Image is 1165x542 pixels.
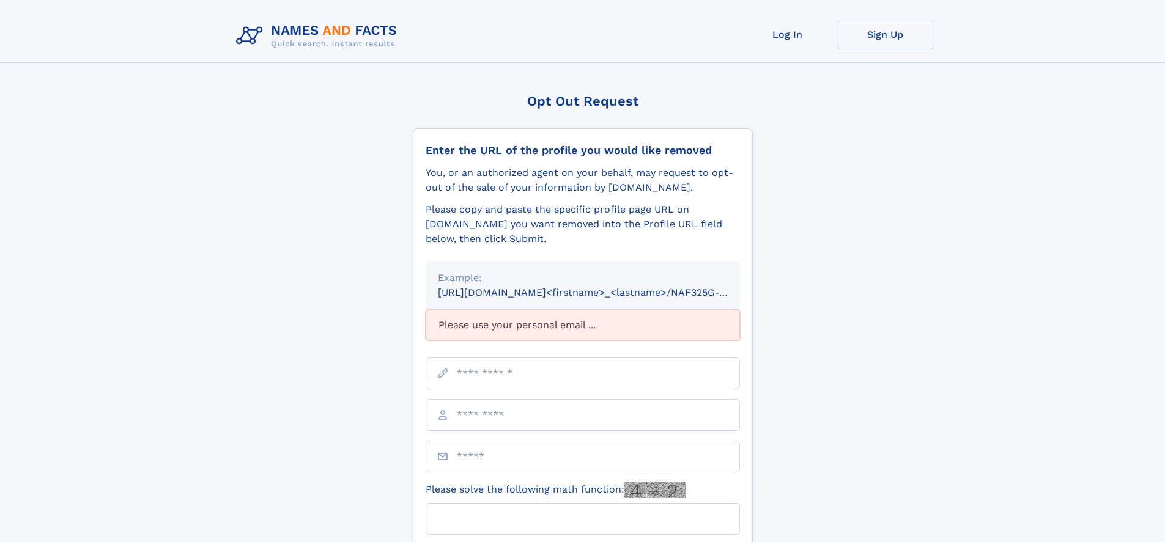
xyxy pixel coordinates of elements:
div: Please copy and paste the specific profile page URL on [DOMAIN_NAME] you want removed into the Pr... [426,202,740,246]
a: Log In [739,20,837,49]
small: [URL][DOMAIN_NAME]<firstname>_<lastname>/NAF325G-xxxxxxxx [438,287,763,298]
div: Opt Out Request [413,93,753,109]
label: Please solve the following math function: [426,482,686,498]
div: You, or an authorized agent on your behalf, may request to opt-out of the sale of your informatio... [426,166,740,195]
img: Logo Names and Facts [231,20,407,53]
a: Sign Up [837,20,934,49]
div: Please use your personal email ... [426,310,740,340]
div: Example: [438,271,728,285]
div: Enter the URL of the profile you would like removed [426,144,740,157]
